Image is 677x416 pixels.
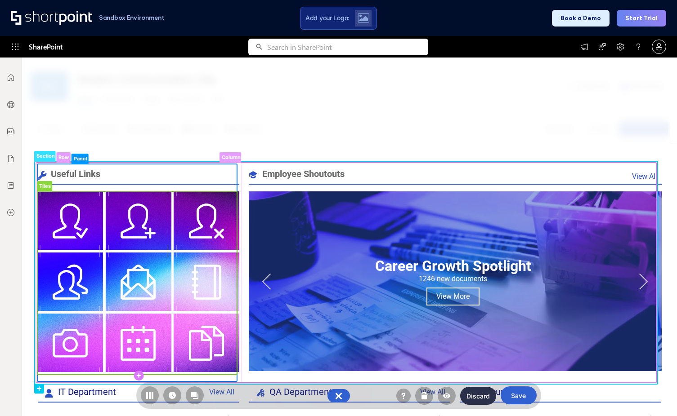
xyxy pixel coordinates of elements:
input: Search in SharePoint [267,39,428,55]
iframe: Chat Widget [515,312,677,416]
button: Start Trial [617,10,666,27]
img: Upload logo [358,13,369,23]
span: SharePoint [29,36,63,58]
h1: Sandbox Environment [99,15,165,20]
button: Save [501,386,537,404]
span: Add your Logo: [305,14,350,22]
button: Book a Demo [552,10,610,27]
button: Discard [460,387,496,405]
